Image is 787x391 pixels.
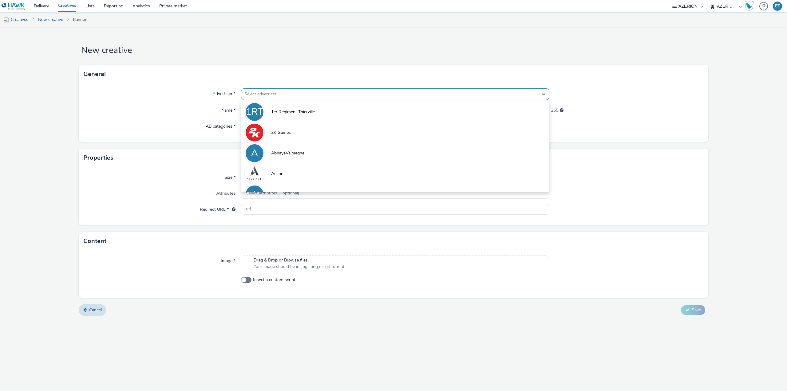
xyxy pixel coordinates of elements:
[745,1,756,11] a: Hawk Academy
[551,107,558,114] span: 255
[83,70,106,79] h3: General
[271,191,310,197] span: ACFA_MULTIMEDIA
[70,12,89,27] a: Banner
[246,165,263,183] img: Accor
[219,105,238,114] label: Name *
[35,12,66,27] a: New creative
[681,305,705,315] button: Save
[83,237,106,246] h3: Content
[229,206,235,213] div: URL will be used as a validation URL with some SSPs and it will be the redirection URL of your cr...
[246,103,263,121] div: 1RT
[83,153,113,162] h3: Properties
[253,277,295,283] span: Insert a custom script
[246,124,263,142] img: 2K Games
[271,171,283,177] span: Accor
[246,191,299,196] span: Select attributes... (optional)
[271,109,315,115] span: 1er Regiment Thierville
[271,150,304,156] span: AbbayeValmagne
[2,2,25,10] img: undefined Logo
[254,257,344,263] span: Drag & Drop or Browse files.
[251,145,258,162] div: A
[222,172,238,181] label: Size *
[202,121,238,130] label: IAB categories *
[254,264,344,270] span: Your image should be in .jpg, .png or .gif format
[210,88,238,97] label: Advertiser *
[775,2,780,11] div: ET
[79,45,708,56] h1: New creative
[560,107,564,114] div: Maximum 255 characters
[89,307,102,313] span: Cancel
[197,204,238,213] label: Redirect URL *
[241,204,549,215] input: url...
[3,17,9,23] img: mobile
[218,255,238,264] label: Image *
[251,186,258,203] div: A
[692,307,701,313] span: Save
[271,130,291,136] span: 2K Games
[214,188,238,197] label: Attributes
[79,304,106,316] a: Cancel
[745,1,754,11] img: Hawk Academy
